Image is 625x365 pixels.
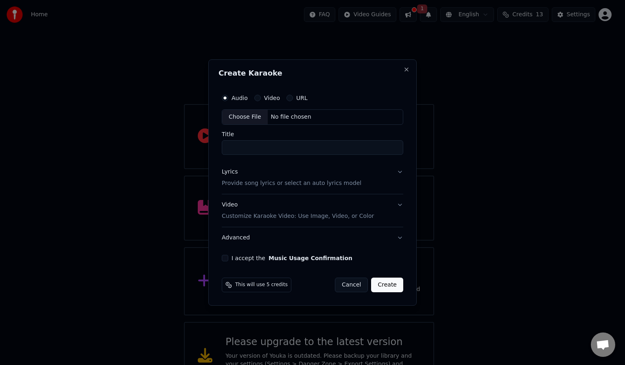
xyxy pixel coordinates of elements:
[222,227,403,248] button: Advanced
[264,95,280,101] label: Video
[222,110,268,124] div: Choose File
[268,113,315,121] div: No file chosen
[222,168,238,176] div: Lyrics
[222,161,403,194] button: LyricsProvide song lyrics or select an auto lyrics model
[296,95,308,101] label: URL
[222,131,403,137] label: Title
[335,278,368,292] button: Cancel
[222,212,374,220] p: Customize Karaoke Video: Use Image, Video, or Color
[222,179,361,187] p: Provide song lyrics or select an auto lyrics model
[232,95,248,101] label: Audio
[235,282,288,288] span: This will use 5 credits
[371,278,403,292] button: Create
[222,194,403,227] button: VideoCustomize Karaoke Video: Use Image, Video, or Color
[219,70,406,77] h2: Create Karaoke
[232,255,352,261] label: I accept the
[222,201,374,220] div: Video
[269,255,352,261] button: I accept the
